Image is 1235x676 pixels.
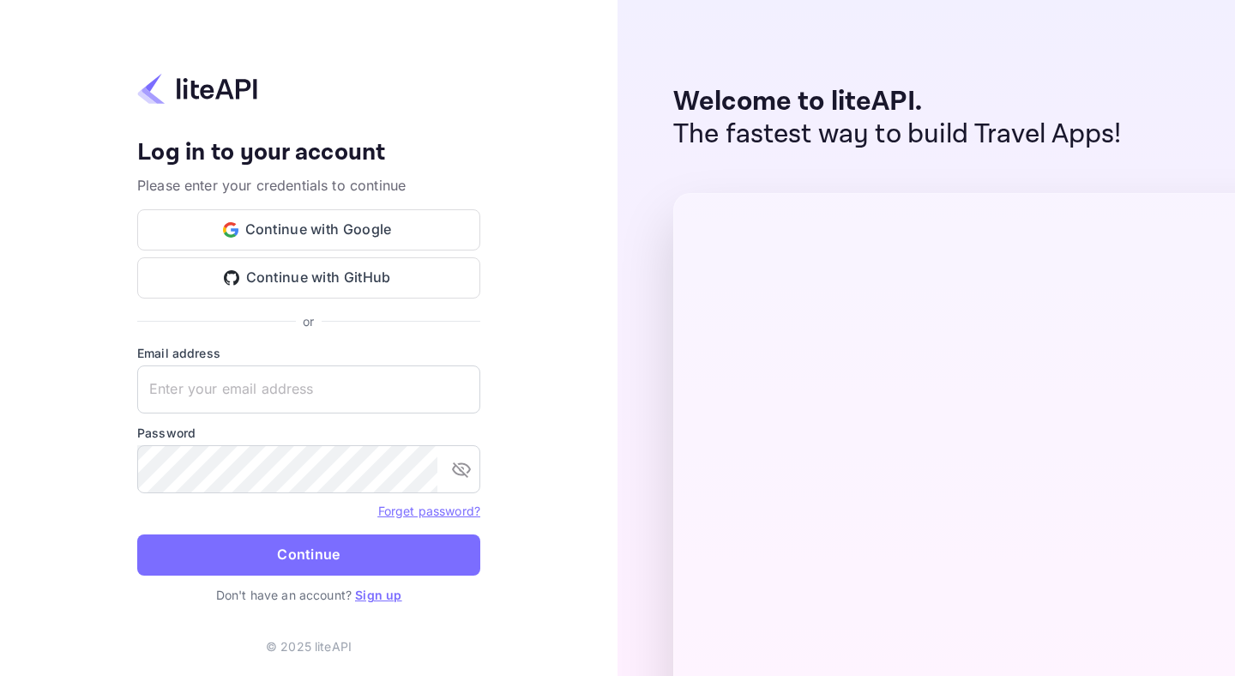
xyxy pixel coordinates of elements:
[137,209,480,250] button: Continue with Google
[378,504,480,518] a: Forget password?
[355,588,401,602] a: Sign up
[137,72,257,106] img: liteapi
[137,534,480,576] button: Continue
[673,86,1122,118] p: Welcome to liteAPI.
[303,312,314,330] p: or
[137,365,480,413] input: Enter your email address
[137,138,480,168] h4: Log in to your account
[137,175,480,196] p: Please enter your credentials to continue
[137,586,480,604] p: Don't have an account?
[378,502,480,519] a: Forget password?
[137,424,480,442] label: Password
[137,257,480,299] button: Continue with GitHub
[673,118,1122,151] p: The fastest way to build Travel Apps!
[444,452,479,486] button: toggle password visibility
[137,344,480,362] label: Email address
[266,637,352,655] p: © 2025 liteAPI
